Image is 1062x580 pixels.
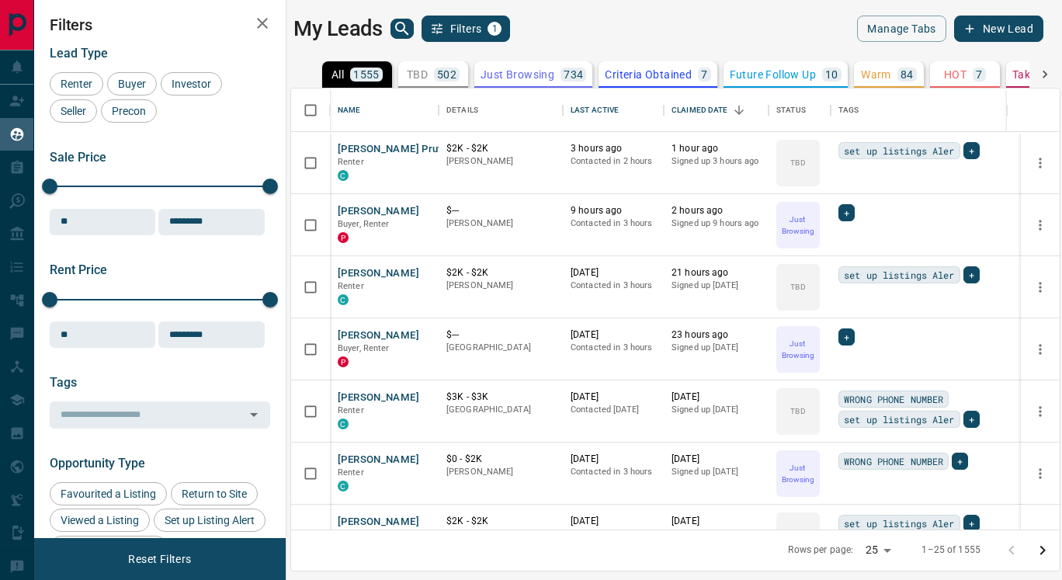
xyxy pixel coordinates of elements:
p: Contacted [DATE] [571,404,656,416]
p: [PERSON_NAME] [446,280,555,292]
button: more [1029,151,1052,175]
div: Favourited a Listing [50,482,167,505]
p: Signed up [DATE] [672,404,761,416]
p: Contacted in 2 hours [571,155,656,168]
div: Name [338,89,361,132]
button: Sort [728,99,750,121]
span: + [969,267,974,283]
p: $--- [446,204,555,217]
p: Signed up 9 hours ago [672,217,761,230]
p: 1555 [353,69,380,80]
p: [DATE] [571,266,656,280]
div: Investor [161,72,222,96]
div: 25 [859,539,897,561]
p: [DATE] [672,391,761,404]
p: [DATE] [571,391,656,404]
span: + [969,516,974,531]
button: more [1029,524,1052,547]
p: 734 [564,69,583,80]
p: $2K - $2K [446,266,555,280]
div: + [963,142,980,159]
div: Status [776,89,806,132]
span: 1 [489,23,500,34]
h2: Filters [50,16,270,34]
p: HOT [944,69,967,80]
p: Contacted 17 hours ago [571,528,656,552]
div: + [963,515,980,532]
div: Claimed Date [672,89,728,132]
div: condos.ca [338,294,349,305]
button: [PERSON_NAME] [338,453,419,467]
div: condos.ca [338,419,349,429]
button: [PERSON_NAME] [338,266,419,281]
p: [DATE] [571,328,656,342]
div: Tags [838,89,859,132]
div: Renter [50,72,103,96]
div: Seller [50,99,97,123]
p: $2K - $2K [446,515,555,528]
p: 7 [976,69,982,80]
div: Name [330,89,439,132]
div: Tags [831,89,1008,132]
p: 84 [901,69,914,80]
p: [DATE] [571,515,656,528]
p: $--- [446,328,555,342]
p: $3K - $3K [446,391,555,404]
span: Return to Site [176,488,252,500]
div: Details [439,89,563,132]
button: search button [390,19,414,39]
div: + [963,266,980,283]
button: more [1029,400,1052,423]
button: more [1029,462,1052,485]
div: Return to Site [171,482,258,505]
p: 9 hours ago [571,204,656,217]
div: Set up Listing Alert [154,509,265,532]
div: + [963,411,980,428]
div: Viewed a Listing [50,509,150,532]
div: Details [446,89,478,132]
p: Contacted in 3 hours [571,280,656,292]
div: condos.ca [338,170,349,181]
p: Just Browsing [778,338,818,361]
div: Precon [101,99,157,123]
span: Buyer, Renter [338,219,390,229]
p: 1 hour ago [672,142,761,155]
p: [PERSON_NAME] [446,155,555,168]
p: Future Follow Up [730,69,816,80]
span: Renter [338,467,364,478]
p: $2K - $2K [446,142,555,155]
button: Manage Tabs [857,16,946,42]
button: Go to next page [1027,535,1058,566]
span: WRONG PHONE NUMBER [844,453,943,469]
p: [DATE] [571,453,656,466]
p: 502 [437,69,456,80]
span: + [969,143,974,158]
p: [DATE] [672,453,761,466]
p: Just Browsing [778,462,818,485]
p: 2 hours ago [672,204,761,217]
div: Status [769,89,831,132]
p: 10 [825,69,838,80]
span: Renter [338,281,364,291]
span: Tags [50,375,77,390]
p: Just Browsing [481,69,554,80]
div: condos.ca [338,481,349,491]
span: Precon [106,105,151,117]
p: Signed up [DATE] [672,528,761,540]
span: set up listings Aler [844,412,955,427]
p: $0 - $2K [446,453,555,466]
button: [PERSON_NAME] [338,328,419,343]
p: [PERSON_NAME] [446,528,555,540]
span: Investor [166,78,217,90]
button: Filters1 [422,16,511,42]
p: [GEOGRAPHIC_DATA] [446,404,555,416]
span: Set up Listing Alert [159,514,260,526]
div: + [952,453,968,470]
span: Sale Price [50,150,106,165]
h1: My Leads [293,16,383,41]
p: [GEOGRAPHIC_DATA] [446,342,555,354]
p: 21 hours ago [672,266,761,280]
span: Viewed a Listing [55,514,144,526]
button: more [1029,338,1052,361]
span: Renter [338,405,364,415]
